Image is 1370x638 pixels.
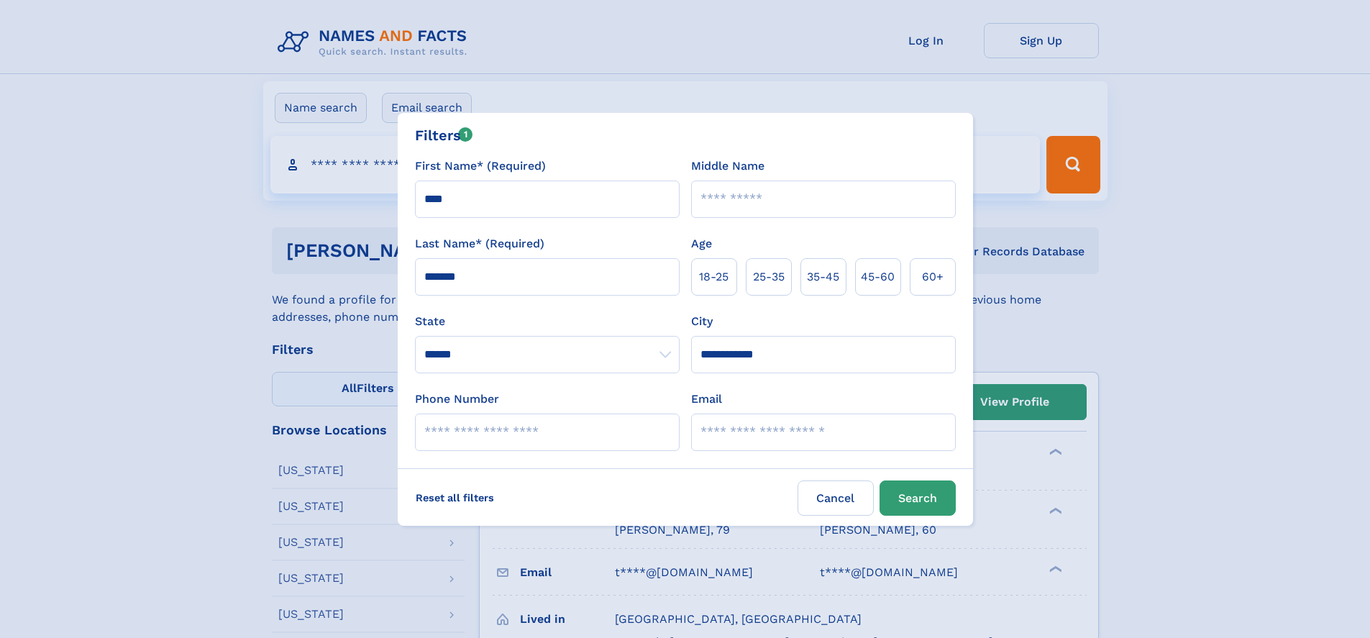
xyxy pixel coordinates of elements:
label: Cancel [798,480,874,516]
span: 60+ [922,268,944,286]
span: 25‑35 [753,268,785,286]
div: Filters [415,124,473,146]
label: Age [691,235,712,252]
button: Search [880,480,956,516]
span: 18‑25 [699,268,729,286]
label: City [691,313,713,330]
label: State [415,313,680,330]
span: 45‑60 [861,268,895,286]
label: Reset all filters [406,480,503,515]
label: Phone Number [415,391,499,408]
label: Email [691,391,722,408]
label: Middle Name [691,158,764,175]
label: First Name* (Required) [415,158,546,175]
span: 35‑45 [807,268,839,286]
label: Last Name* (Required) [415,235,544,252]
